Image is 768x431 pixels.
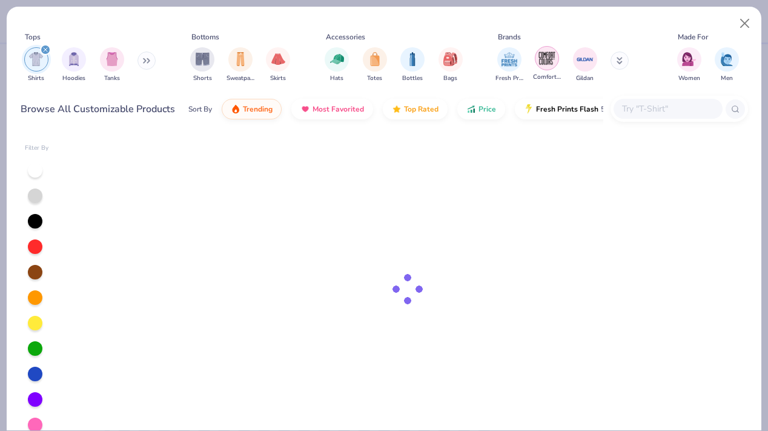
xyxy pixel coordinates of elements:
button: filter button [533,47,561,83]
div: Accessories [326,32,365,42]
div: filter for Fresh Prints [495,47,523,83]
img: Comfort Colors Image [538,49,556,67]
button: Fresh Prints Flash5 day delivery [515,99,655,119]
div: Tops [25,32,41,42]
button: filter button [573,47,597,83]
span: Fresh Prints Flash [536,104,598,114]
div: Bottoms [191,32,219,42]
div: filter for Tanks [100,47,124,83]
button: Most Favorited [291,99,373,119]
span: Comfort Colors [533,73,561,82]
span: Shorts [193,74,212,83]
span: Tanks [104,74,120,83]
img: TopRated.gif [392,104,402,114]
div: filter for Bottles [400,47,425,83]
span: Trending [243,104,273,114]
div: Brands [498,32,521,42]
img: Men Image [720,52,733,66]
span: Women [678,74,700,83]
button: filter button [190,47,214,83]
div: filter for Women [677,47,701,83]
img: most_fav.gif [300,104,310,114]
span: Gildan [576,74,594,83]
button: Trending [222,99,282,119]
span: 5 day delivery [601,102,646,116]
span: Bottles [402,74,423,83]
img: Shorts Image [196,52,210,66]
div: Made For [678,32,708,42]
span: Most Favorited [313,104,364,114]
button: filter button [363,47,387,83]
img: trending.gif [231,104,240,114]
div: filter for Men [715,47,739,83]
div: filter for Hoodies [62,47,86,83]
button: filter button [100,47,124,83]
img: Gildan Image [576,50,594,68]
img: Sweatpants Image [234,52,247,66]
span: Men [721,74,733,83]
button: filter button [24,47,48,83]
img: Bottles Image [406,52,419,66]
button: filter button [439,47,463,83]
button: Top Rated [383,99,448,119]
div: Filter By [25,144,49,153]
input: Try "T-Shirt" [621,102,714,116]
button: Close [733,12,756,35]
div: filter for Shirts [24,47,48,83]
div: Browse All Customizable Products [21,102,175,116]
div: filter for Skirts [266,47,290,83]
img: Tanks Image [105,52,119,66]
button: filter button [495,47,523,83]
button: filter button [677,47,701,83]
span: Shirts [28,74,44,83]
button: filter button [227,47,254,83]
div: filter for Shorts [190,47,214,83]
button: Price [457,99,505,119]
button: filter button [266,47,290,83]
button: filter button [400,47,425,83]
div: filter for Sweatpants [227,47,254,83]
button: filter button [715,47,739,83]
div: filter for Comfort Colors [533,46,561,82]
button: filter button [62,47,86,83]
span: Top Rated [404,104,439,114]
img: flash.gif [524,104,534,114]
img: Totes Image [368,52,382,66]
span: Hoodies [62,74,85,83]
div: filter for Totes [363,47,387,83]
img: Hoodies Image [67,52,81,66]
img: Shirts Image [29,52,43,66]
img: Bags Image [443,52,457,66]
div: filter for Gildan [573,47,597,83]
span: Skirts [270,74,286,83]
div: Sort By [188,104,212,115]
span: Bags [443,74,457,83]
img: Hats Image [330,52,344,66]
span: Price [478,104,496,114]
span: Totes [367,74,382,83]
button: filter button [325,47,349,83]
img: Women Image [682,52,696,66]
span: Fresh Prints [495,74,523,83]
div: filter for Hats [325,47,349,83]
span: Sweatpants [227,74,254,83]
img: Fresh Prints Image [500,50,518,68]
span: Hats [330,74,343,83]
div: filter for Bags [439,47,463,83]
img: Skirts Image [271,52,285,66]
